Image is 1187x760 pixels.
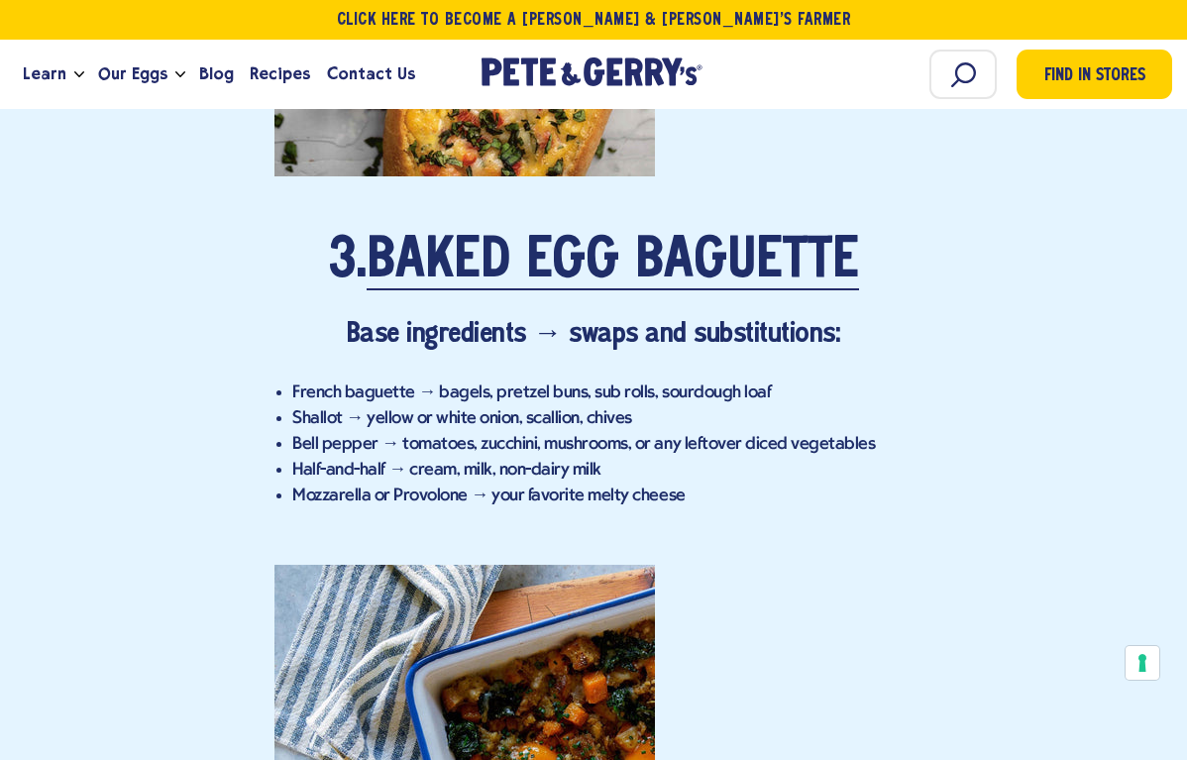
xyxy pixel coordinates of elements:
li: Shallot → yellow or white onion, scallion, chives [292,406,913,432]
li: Mozzarella or Provolone → your favorite melty cheese [292,484,913,509]
a: Find in Stores [1017,50,1172,99]
a: Learn [15,48,74,101]
a: Contact Us [319,48,423,101]
span: Find in Stores [1044,63,1145,90]
span: Contact Us [327,61,415,86]
h4: Base ingredients → swaps and substitutions: [274,317,913,355]
li: Bell pepper → tomatoes, zucchini, mushrooms, or any leftover diced vegetables [292,432,913,458]
button: Open the dropdown menu for Learn [74,71,84,78]
input: Search [929,50,997,99]
a: Blog [191,48,242,101]
span: Recipes [250,61,310,86]
li: French baguette → bagels, pretzel buns, sub rolls, sourdough loaf [292,380,913,406]
a: Baked Egg Baguette [367,235,859,290]
span: Learn [23,61,66,86]
span: Blog [199,61,234,86]
span: Our Eggs [98,61,167,86]
button: Your consent preferences for tracking technologies [1126,646,1159,680]
button: Open the dropdown menu for Our Eggs [175,71,185,78]
li: Half-and-half → cream, milk, non-dairy milk [292,458,913,484]
a: Our Eggs [90,48,175,101]
h2: 3. [274,232,913,291]
a: Recipes [242,48,318,101]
